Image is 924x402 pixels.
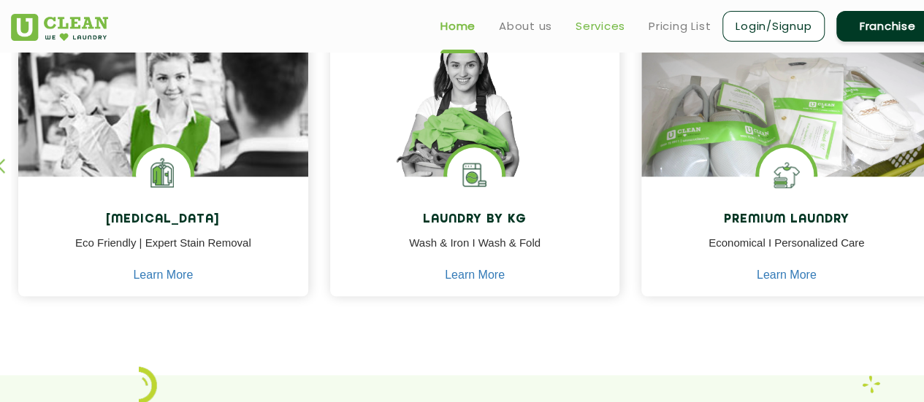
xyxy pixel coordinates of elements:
a: Learn More [757,268,817,282]
img: UClean Laundry and Dry Cleaning [11,14,108,41]
a: About us [499,18,552,35]
img: Shoes Cleaning [759,147,814,202]
a: Login/Signup [722,11,825,42]
img: a girl with laundry basket [330,26,620,218]
a: Services [576,18,625,35]
h4: [MEDICAL_DATA] [29,213,297,227]
a: Home [440,18,476,35]
h4: Premium Laundry [652,213,920,227]
p: Eco Friendly | Expert Stain Removal [29,235,297,268]
h4: Laundry by Kg [341,213,609,227]
p: Economical I Personalized Care [652,235,920,268]
a: Learn More [445,268,505,282]
a: Learn More [133,268,193,282]
a: Pricing List [649,18,711,35]
img: laundry washing machine [447,147,502,202]
img: Laundry Services near me [136,147,191,202]
img: Drycleaners near me [18,26,308,258]
p: Wash & Iron I Wash & Fold [341,235,609,268]
img: Laundry wash and iron [862,375,880,393]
